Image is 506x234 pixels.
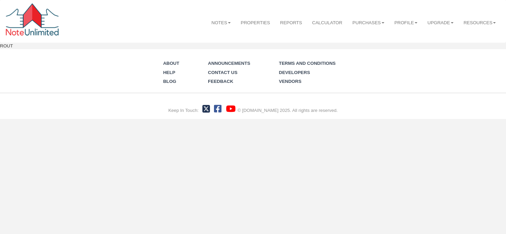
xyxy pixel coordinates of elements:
[163,79,177,84] a: Blog
[208,70,237,75] a: Contact Us
[163,70,175,75] a: Help
[279,70,310,75] a: Developers
[163,61,180,66] a: About
[236,14,275,31] a: Properties
[237,107,338,114] div: © [DOMAIN_NAME] 2025. All rights are reserved.
[208,79,233,84] a: Feedback
[348,14,389,31] a: Purchases
[206,14,236,31] a: Notes
[279,79,301,84] a: Vendors
[279,61,336,66] a: Terms and Conditions
[168,107,199,114] div: Keep In Touch:
[459,14,501,31] a: Resources
[208,61,250,66] a: Announcements
[389,14,423,31] a: Profile
[423,14,459,31] a: Upgrade
[275,14,307,31] a: Reports
[307,14,347,31] a: Calculator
